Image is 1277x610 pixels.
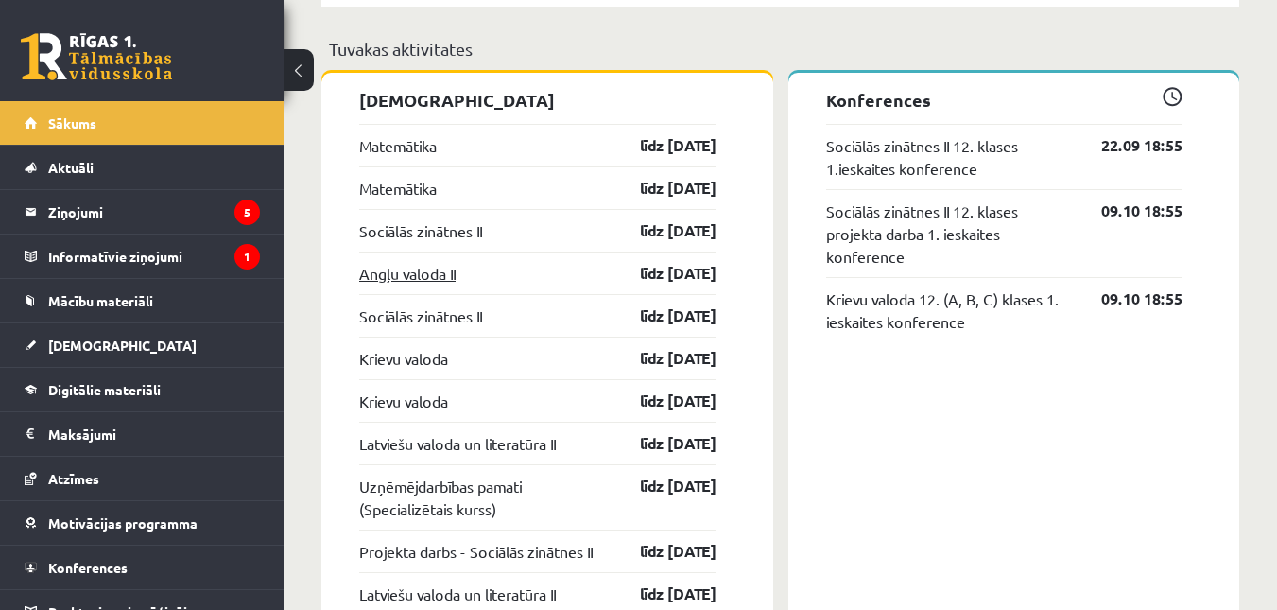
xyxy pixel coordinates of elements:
[607,219,716,242] a: līdz [DATE]
[1073,288,1182,310] a: 09.10 18:55
[48,514,198,532] span: Motivācijas programma
[48,559,128,576] span: Konferences
[359,305,482,327] a: Sociālās zinātnes II
[25,501,260,545] a: Motivācijas programma
[359,262,456,285] a: Angļu valoda II
[607,390,716,412] a: līdz [DATE]
[25,546,260,589] a: Konferences
[25,101,260,145] a: Sākums
[826,200,1074,268] a: Sociālās zinātnes II 12. klases projekta darba 1. ieskaites konference
[25,190,260,234] a: Ziņojumi5
[25,279,260,322] a: Mācību materiāli
[25,235,260,278] a: Informatīvie ziņojumi1
[359,87,716,113] p: [DEMOGRAPHIC_DATA]
[48,114,96,131] span: Sākums
[48,337,197,354] span: [DEMOGRAPHIC_DATA]
[48,292,153,309] span: Mācību materiāli
[25,412,260,456] a: Maksājumi
[25,368,260,411] a: Digitālie materiāli
[48,159,94,176] span: Aktuāli
[48,235,260,278] legend: Informatīvie ziņojumi
[234,244,260,270] i: 1
[21,33,172,80] a: Rīgas 1. Tālmācības vidusskola
[234,200,260,225] i: 5
[25,323,260,367] a: [DEMOGRAPHIC_DATA]
[607,475,716,497] a: līdz [DATE]
[48,412,260,456] legend: Maksājumi
[607,305,716,327] a: līdz [DATE]
[607,177,716,200] a: līdz [DATE]
[25,457,260,500] a: Atzīmes
[48,190,260,234] legend: Ziņojumi
[1073,200,1182,222] a: 09.10 18:55
[359,432,556,455] a: Latviešu valoda un literatūra II
[826,288,1074,333] a: Krievu valoda 12. (A, B, C) klases 1. ieskaites konference
[359,475,607,520] a: Uzņēmējdarbības pamati (Specializētais kurss)
[607,134,716,157] a: līdz [DATE]
[1073,134,1182,157] a: 22.09 18:55
[607,583,716,605] a: līdz [DATE]
[359,540,593,563] a: Projekta darbs - Sociālās zinātnes II
[607,347,716,370] a: līdz [DATE]
[607,432,716,455] a: līdz [DATE]
[48,381,161,398] span: Digitālie materiāli
[25,146,260,189] a: Aktuāli
[826,134,1074,180] a: Sociālās zinātnes II 12. klases 1.ieskaites konference
[329,36,1232,61] p: Tuvākās aktivitātes
[607,540,716,563] a: līdz [DATE]
[359,390,448,412] a: Krievu valoda
[359,347,448,370] a: Krievu valoda
[359,219,482,242] a: Sociālās zinātnes II
[48,470,99,487] span: Atzīmes
[826,87,1183,113] p: Konferences
[359,583,556,605] a: Latviešu valoda un literatūra II
[359,177,437,200] a: Matemātika
[359,134,437,157] a: Matemātika
[607,262,716,285] a: līdz [DATE]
